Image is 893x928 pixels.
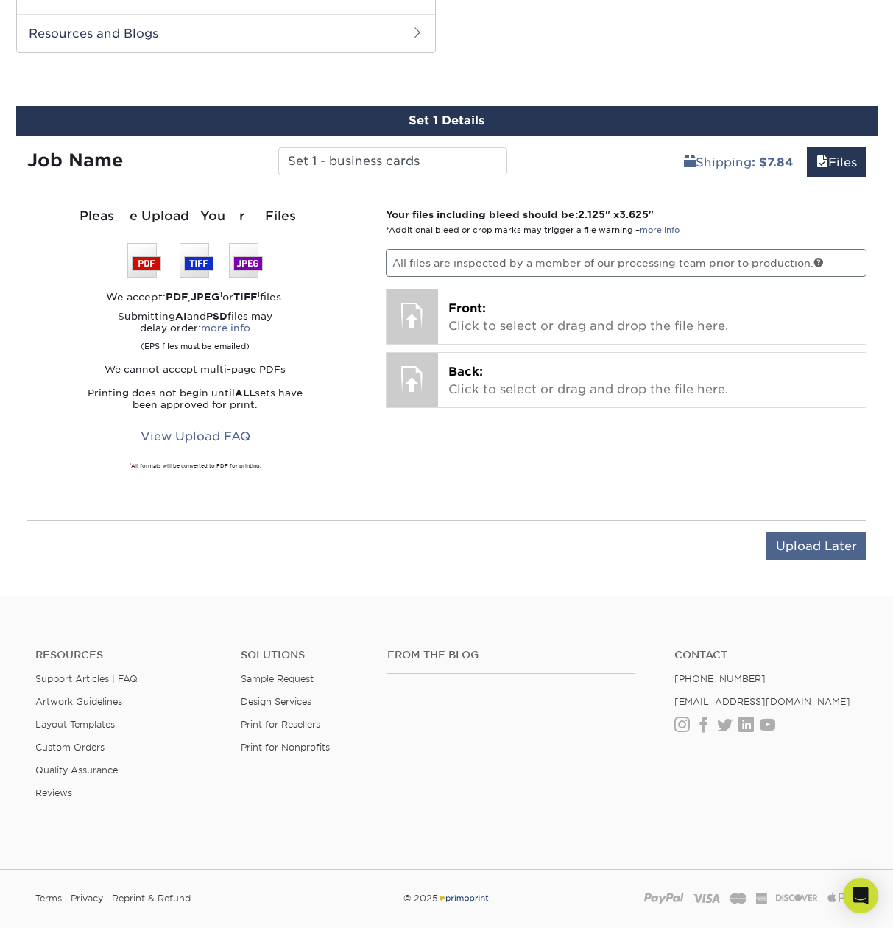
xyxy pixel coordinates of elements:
[386,249,866,277] p: All files are inspected by a member of our processing team prior to production.
[386,208,654,220] strong: Your files including bleed should be: " x "
[27,150,123,171] strong: Job Name
[640,225,680,235] a: more info
[674,696,850,707] a: [EMAIL_ADDRESS][DOMAIN_NAME]
[17,14,435,52] h2: Resources and Blogs
[27,289,364,304] div: We accept: , or files.
[35,764,118,776] a: Quality Assurance
[843,878,878,913] div: Open Intercom Messenger
[752,155,794,169] b: : $7.84
[112,887,191,910] a: Reprint & Refund
[386,225,680,235] small: *Additional bleed or crop marks may trigger a file warning –
[35,696,122,707] a: Artwork Guidelines
[241,649,365,661] h4: Solutions
[816,155,828,169] span: files
[278,147,507,175] input: Enter a job name
[130,462,131,466] sup: 1
[241,742,330,753] a: Print for Nonprofits
[27,311,364,352] p: Submitting and files may delay order:
[219,289,222,298] sup: 1
[4,883,125,923] iframe: Google Customer Reviews
[448,363,855,398] p: Click to select or drag and drop the file here.
[233,291,257,303] strong: TIFF
[35,742,105,753] a: Custom Orders
[235,387,255,398] strong: ALL
[166,291,188,303] strong: PDF
[131,423,260,451] a: View Upload FAQ
[35,719,115,730] a: Layout Templates
[807,147,866,177] a: Files
[387,649,635,661] h4: From the Blog
[27,463,364,470] div: All formats will be converted to PDF for printing.
[306,887,587,910] div: © 2025
[241,673,314,684] a: Sample Request
[35,787,72,798] a: Reviews
[619,208,649,220] span: 3.625
[27,207,364,226] div: Please Upload Your Files
[241,696,311,707] a: Design Services
[27,364,364,376] p: We cannot accept multi-page PDFs
[448,300,855,335] p: Click to select or drag and drop the file here.
[448,301,486,315] span: Front:
[241,719,320,730] a: Print for Resellers
[191,291,219,303] strong: JPEG
[674,147,803,177] a: Shipping: $7.84
[448,365,483,379] span: Back:
[35,673,138,684] a: Support Articles | FAQ
[141,334,250,352] small: (EPS files must be emailed)
[175,311,187,322] strong: AI
[578,208,605,220] span: 2.125
[684,155,696,169] span: shipping
[674,649,858,661] a: Contact
[127,243,263,278] img: We accept: PSD, TIFF, or JPEG (JPG)
[674,673,766,684] a: [PHONE_NUMBER]
[257,289,260,298] sup: 1
[766,532,866,560] input: Upload Later
[438,893,490,904] img: Primoprint
[16,106,878,136] div: Set 1 Details
[35,649,219,661] h4: Resources
[206,311,227,322] strong: PSD
[27,387,364,411] p: Printing does not begin until sets have been approved for print.
[201,323,250,334] a: more info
